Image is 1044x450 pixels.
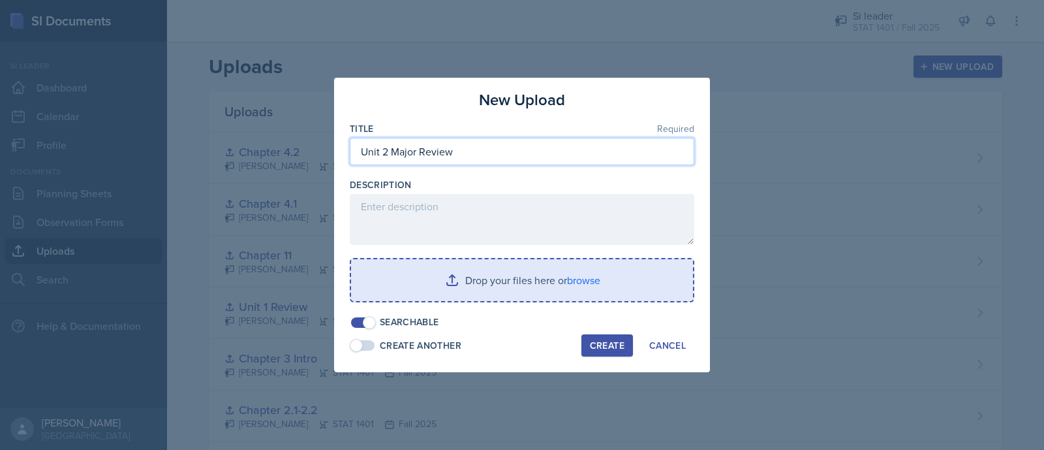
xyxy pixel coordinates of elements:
[380,339,461,353] div: Create Another
[657,124,694,133] span: Required
[350,122,374,135] label: Title
[641,334,694,357] button: Cancel
[479,88,565,112] h3: New Upload
[590,340,624,351] div: Create
[581,334,633,357] button: Create
[350,178,412,191] label: Description
[350,138,694,165] input: Enter title
[380,315,439,329] div: Searchable
[649,340,686,351] div: Cancel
